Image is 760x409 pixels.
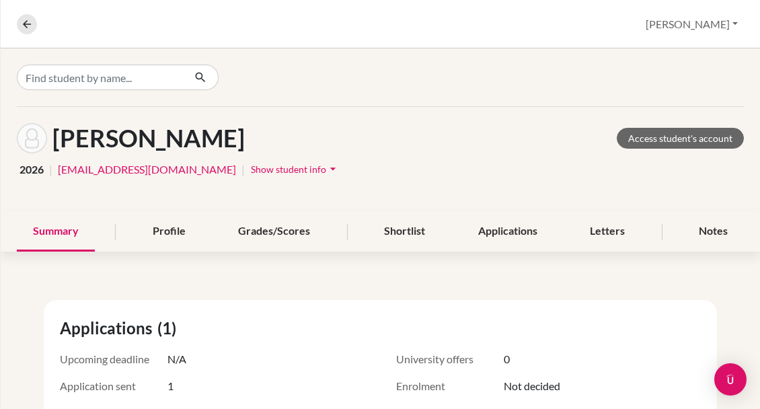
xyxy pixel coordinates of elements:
[241,161,245,178] span: |
[60,316,157,340] span: Applications
[222,212,326,252] div: Grades/Scores
[504,351,510,367] span: 0
[60,351,167,367] span: Upcoming deadline
[167,378,174,394] span: 1
[396,351,504,367] span: University offers
[714,363,747,396] div: Open Intercom Messenger
[20,161,44,178] span: 2026
[640,11,744,37] button: [PERSON_NAME]
[58,161,236,178] a: [EMAIL_ADDRESS][DOMAIN_NAME]
[326,162,340,176] i: arrow_drop_down
[17,123,47,153] img: Sreyroth Sok's avatar
[49,161,52,178] span: |
[251,163,326,175] span: Show student info
[167,351,186,367] span: N/A
[396,378,504,394] span: Enrolment
[60,378,167,394] span: Application sent
[17,212,95,252] div: Summary
[137,212,202,252] div: Profile
[504,378,560,394] span: Not decided
[683,212,744,252] div: Notes
[52,124,245,153] h1: [PERSON_NAME]
[617,128,744,149] a: Access student's account
[462,212,554,252] div: Applications
[574,212,641,252] div: Letters
[157,316,182,340] span: (1)
[368,212,441,252] div: Shortlist
[250,159,340,180] button: Show student infoarrow_drop_down
[17,65,184,90] input: Find student by name...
